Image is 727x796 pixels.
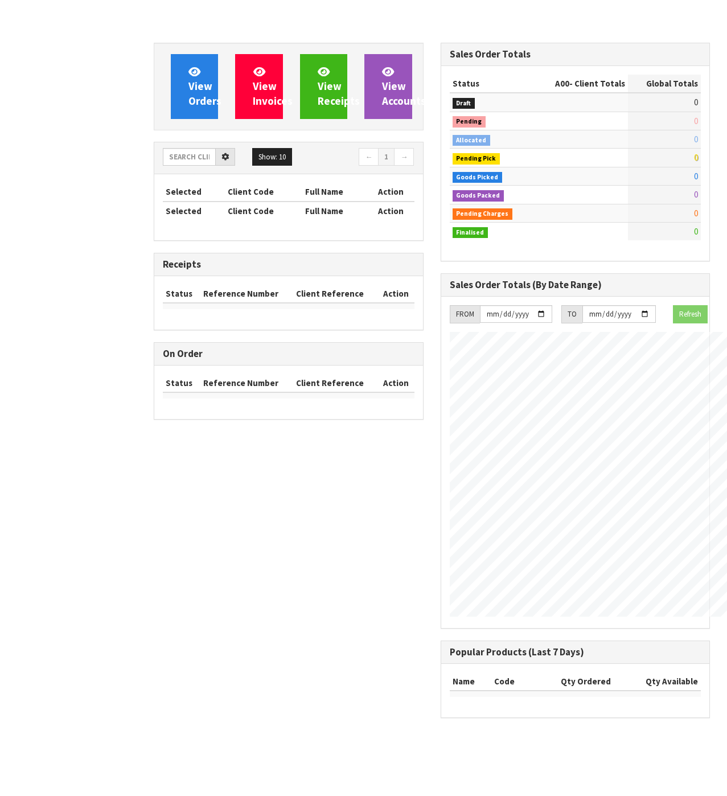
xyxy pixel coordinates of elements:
th: Client Code [225,202,302,220]
th: Action [367,202,414,220]
a: ViewOrders [171,54,218,119]
th: Selected [163,202,225,220]
th: Status [450,75,533,93]
th: Qty Available [614,672,701,691]
a: ViewReceipts [300,54,347,119]
span: 0 [694,208,698,219]
span: 0 [694,116,698,126]
h3: Sales Order Totals (By Date Range) [450,280,701,290]
th: Status [163,374,200,392]
span: View Accounts [382,65,426,108]
h3: Sales Order Totals [450,49,701,60]
input: Search clients [163,148,216,166]
h3: Receipts [163,259,414,270]
a: ← [359,148,379,166]
span: View Orders [188,65,221,108]
a: ViewInvoices [235,54,282,119]
th: Client Reference [293,374,378,392]
a: ViewAccounts [364,54,412,119]
span: 0 [694,226,698,237]
span: Goods Packed [453,190,504,202]
th: Selected [163,183,225,201]
a: → [394,148,414,166]
span: Allocated [453,135,491,146]
h3: Popular Products (Last 7 Days) [450,647,701,658]
span: Pending [453,116,486,128]
span: 0 [694,152,698,163]
th: Global Totals [628,75,701,93]
a: 1 [378,148,395,166]
th: Action [367,183,414,201]
span: View Invoices [253,65,293,108]
th: Client Reference [293,285,378,303]
th: Reference Number [200,285,294,303]
th: Qty Ordered [531,672,614,691]
nav: Page navigation [297,148,414,168]
th: Code [491,672,531,691]
span: Pending Charges [453,208,513,220]
button: Refresh [673,305,708,323]
h3: On Order [163,348,414,359]
button: Show: 10 [252,148,292,166]
span: Finalised [453,227,488,239]
th: Full Name [302,202,368,220]
th: - Client Totals [532,75,628,93]
th: Action [378,374,414,392]
span: Pending Pick [453,153,500,165]
span: 0 [694,134,698,145]
div: FROM [450,305,480,323]
span: Draft [453,98,475,109]
span: View Receipts [318,65,360,108]
th: Name [450,672,491,691]
div: TO [561,305,582,323]
th: Status [163,285,200,303]
span: 0 [694,97,698,108]
span: 0 [694,189,698,200]
span: Goods Picked [453,172,503,183]
th: Client Code [225,183,302,201]
span: 0 [694,171,698,182]
span: A00 [555,78,569,89]
th: Reference Number [200,374,294,392]
th: Action [378,285,414,303]
th: Full Name [302,183,368,201]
